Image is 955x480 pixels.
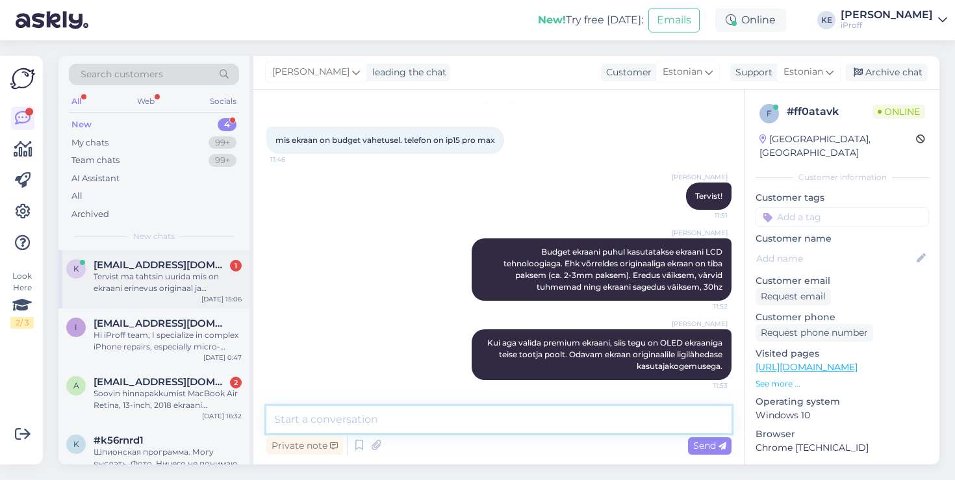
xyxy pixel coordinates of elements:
span: Estonian [783,65,823,79]
div: [GEOGRAPHIC_DATA], [GEOGRAPHIC_DATA] [759,133,916,160]
div: Archived [71,208,109,221]
div: Support [730,66,772,79]
div: iProff [841,20,933,31]
span: karlxanderfilatov@gmail.com [94,259,229,271]
span: k [73,439,79,449]
input: Add name [756,251,914,266]
span: iamhabibohid@gmail.com [94,318,229,329]
span: Tervist! [695,191,722,201]
div: [DATE] 16:32 [202,411,242,421]
div: Request phone number [756,324,873,342]
div: [DATE] 15:06 [201,294,242,304]
div: [DATE] 0:47 [203,353,242,362]
span: [PERSON_NAME] [672,228,728,238]
div: 99+ [209,136,236,149]
div: Customer [601,66,652,79]
div: Archive chat [846,64,928,81]
span: #k56rnrd1 [94,435,144,446]
p: Customer phone [756,310,929,324]
div: Tervist ma tahtsin uurida mis on ekraani erinevus originaal ja premium. Kas on kvaliteedi [PERSON... [94,271,242,294]
div: # ff0atavk [787,104,872,120]
div: Online [715,8,786,32]
p: See more ... [756,378,929,390]
div: 2 [230,377,242,388]
div: New [71,118,92,131]
b: New! [538,14,566,26]
div: Look Here [10,270,34,329]
span: 11:51 [679,210,728,220]
span: New chats [133,231,175,242]
div: My chats [71,136,108,149]
span: 11:53 [679,381,728,390]
span: Kui aga valida premium ekraani, siis tegu on OLED ekraaniga teise tootja poolt. Odavam ekraan ori... [487,338,724,371]
div: Try free [DATE]: [538,12,643,28]
button: Emails [648,8,700,32]
div: Request email [756,288,831,305]
span: [PERSON_NAME] [672,172,728,182]
div: 1 [230,260,242,272]
div: Web [134,93,157,110]
input: Add a tag [756,207,929,227]
span: aneteadele@gmail.com [94,376,229,388]
span: Budget ekraani puhul kasutatakse ekraani LCD tehnoloogiaga. Ehk võrreldes originaaliga ekraan on ... [503,247,724,292]
div: Customer information [756,171,929,183]
p: Operating system [756,395,929,409]
div: Private note [266,437,343,455]
span: k [73,264,79,273]
p: Browser [756,427,929,441]
a: [URL][DOMAIN_NAME] [756,361,858,373]
p: Customer name [756,232,929,246]
span: [PERSON_NAME] [272,65,350,79]
p: Customer tags [756,191,929,205]
span: i [75,322,77,332]
p: Chrome [TECHNICAL_ID] [756,441,929,455]
div: 99+ [209,154,236,167]
span: Send [693,440,726,451]
span: 11:52 [679,301,728,311]
span: 11:46 [270,155,319,164]
div: 2 / 3 [10,317,34,329]
p: Windows 10 [756,409,929,422]
p: Visited pages [756,347,929,360]
span: [PERSON_NAME] [672,319,728,329]
span: Estonian [663,65,702,79]
span: Search customers [81,68,163,81]
div: Team chats [71,154,120,167]
div: Socials [207,93,239,110]
div: All [69,93,84,110]
div: KE [817,11,835,29]
span: f [767,108,772,118]
a: [PERSON_NAME]iProff [841,10,947,31]
div: AI Assistant [71,172,120,185]
span: a [73,381,79,390]
div: [PERSON_NAME] [841,10,933,20]
span: mis ekraan on budget vahetusel. telefon on ip15 pro max [275,135,495,145]
div: leading the chat [367,66,446,79]
span: Online [872,105,925,119]
div: 4 [218,118,236,131]
img: Askly Logo [10,66,35,91]
div: Soovin hinnapakkumist MacBook Air Retina, 13-inch, 2018 ekraani vahetusele. Kas seda saab üldse t... [94,388,242,411]
div: All [71,190,83,203]
div: Шпионская программа. Могу выслать. Фото. Ничего не понимаю [94,446,242,470]
div: Hi iProff team, I specialize in complex iPhone repairs, especially micro-soldering and board-leve... [94,329,242,353]
p: Customer email [756,274,929,288]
